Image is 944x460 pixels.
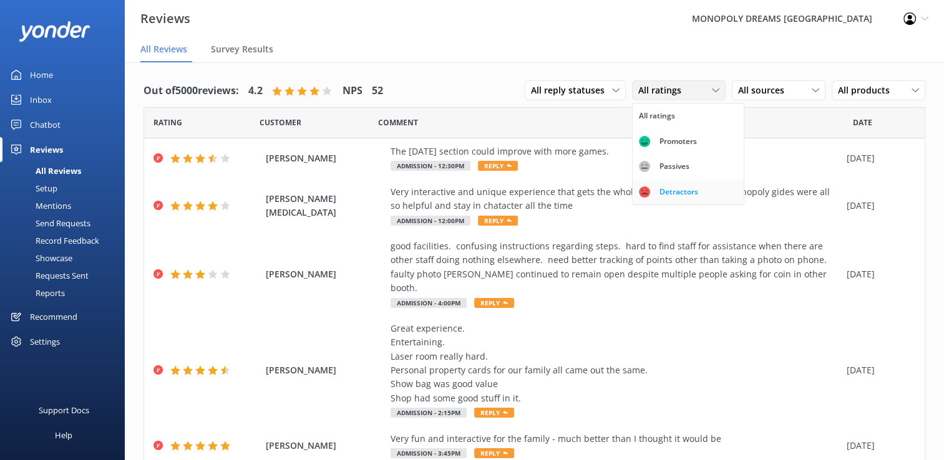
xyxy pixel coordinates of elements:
[531,84,612,97] span: All reply statuses
[391,298,467,308] span: Admission - 4:00pm
[140,9,190,29] h3: Reviews
[847,363,909,377] div: [DATE]
[391,448,467,458] span: Admission - 3:45pm
[391,161,470,171] span: Admission - 12:30pm
[19,21,90,42] img: yonder-white-logo.png
[7,232,125,249] a: Record Feedback
[847,199,909,213] div: [DATE]
[650,160,699,173] div: Passives
[391,216,470,226] span: Admission - 12:00pm
[248,83,263,99] h4: 4.2
[343,83,363,99] h4: NPS
[144,83,239,99] h4: Out of 5000 reviews:
[266,267,384,281] span: [PERSON_NAME]
[391,239,840,295] div: good facilities. confusing instructions regarding steps. hard to find staff for assistance when t...
[7,180,57,197] div: Setup
[30,112,61,137] div: Chatbot
[7,214,90,232] div: Send Requests
[478,161,518,171] span: Reply
[847,439,909,453] div: [DATE]
[474,298,514,308] span: Reply
[650,135,706,148] div: Promoters
[55,423,72,448] div: Help
[140,43,187,55] span: All Reviews
[378,117,418,128] span: Question
[372,83,383,99] h4: 52
[391,185,840,213] div: Very interactive and unique experience that gets the whole family engaged. The monopoly gides wer...
[7,197,125,214] a: Mentions
[391,408,467,418] span: Admission - 2:15pm
[266,192,384,220] span: [PERSON_NAME][MEDICAL_DATA]
[30,304,77,329] div: Recommend
[7,267,125,284] a: Requests Sent
[7,162,125,180] a: All Reviews
[474,448,514,458] span: Reply
[639,110,675,122] div: All ratings
[391,432,840,446] div: Very fun and interactive for the family - much better than I thought it would be
[30,329,60,354] div: Settings
[650,186,708,198] div: Detractors
[838,84,897,97] span: All products
[853,117,872,128] span: Date
[7,267,89,284] div: Requests Sent
[7,162,81,180] div: All Reviews
[847,151,909,165] div: [DATE]
[30,62,53,87] div: Home
[7,232,99,249] div: Record Feedback
[391,322,840,405] div: Great experience. Entertaining. Laser room really hard. Personal property cards for our family al...
[738,84,792,97] span: All sources
[266,151,384,165] span: [PERSON_NAME]
[474,408,514,418] span: Reply
[7,214,125,232] a: Send Requests
[266,363,384,377] span: [PERSON_NAME]
[7,180,125,197] a: Setup
[638,84,689,97] span: All ratings
[39,398,89,423] div: Support Docs
[7,284,125,302] a: Reports
[266,439,384,453] span: [PERSON_NAME]
[211,43,273,55] span: Survey Results
[7,249,72,267] div: Showcase
[30,87,52,112] div: Inbox
[847,267,909,281] div: [DATE]
[7,249,125,267] a: Showcase
[7,284,65,302] div: Reports
[260,117,301,128] span: Date
[30,137,63,162] div: Reviews
[153,117,182,128] span: Date
[7,197,71,214] div: Mentions
[478,216,518,226] span: Reply
[391,145,840,158] div: The [DATE] section could improve with more games.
